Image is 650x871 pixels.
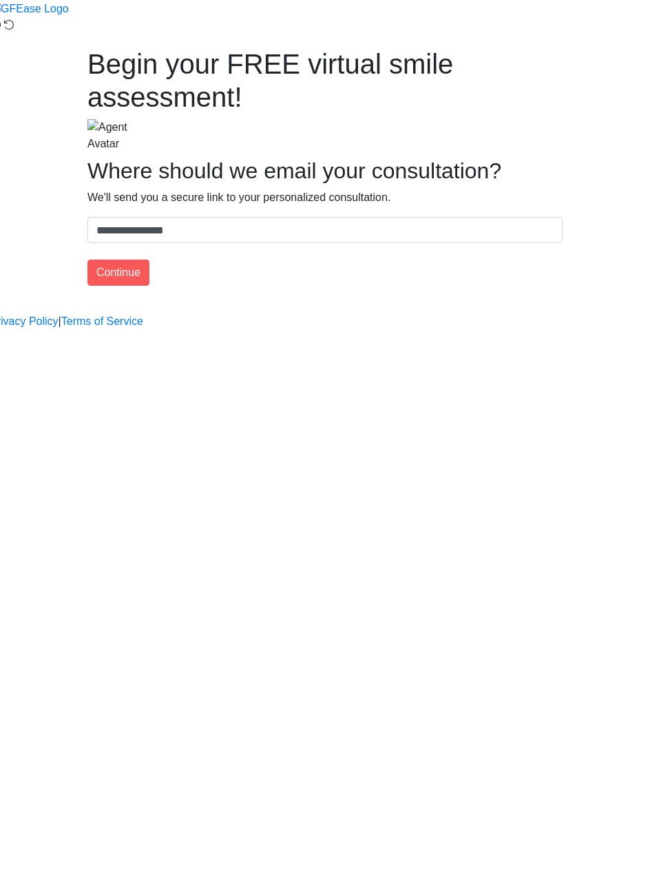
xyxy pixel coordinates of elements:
img: Agent Avatar [87,119,149,152]
a: | [59,313,61,330]
h1: Begin your FREE virtual smile assessment! [87,48,563,114]
p: We'll send you a secure link to your personalized consultation. [87,189,563,206]
a: Terms of Service [61,313,143,330]
h2: Where should we email your consultation? [87,158,563,184]
button: Continue [87,260,149,286]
